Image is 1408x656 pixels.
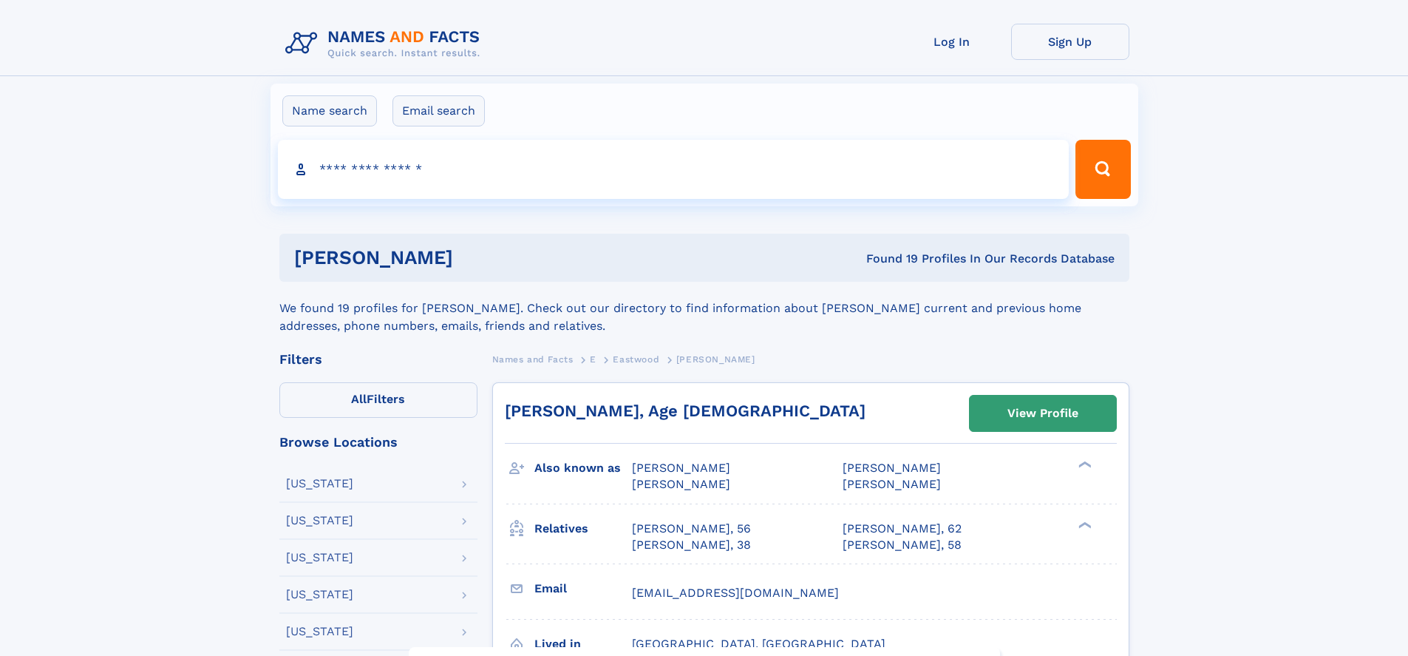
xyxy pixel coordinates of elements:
[676,354,755,365] span: [PERSON_NAME]
[659,251,1115,267] div: Found 19 Profiles In Our Records Database
[613,354,659,365] span: Eastwood
[286,626,353,638] div: [US_STATE]
[534,576,632,601] h3: Email
[282,95,377,126] label: Name search
[278,140,1069,199] input: search input
[534,516,632,541] h3: Relatives
[279,382,477,418] label: Filters
[632,477,730,491] span: [PERSON_NAME]
[279,436,477,449] div: Browse Locations
[286,552,353,564] div: [US_STATE]
[351,392,367,406] span: All
[294,248,660,267] h1: [PERSON_NAME]
[843,477,941,491] span: [PERSON_NAME]
[843,521,962,537] a: [PERSON_NAME], 62
[279,353,477,366] div: Filters
[279,24,492,64] img: Logo Names and Facts
[632,586,839,600] span: [EMAIL_ADDRESS][DOMAIN_NAME]
[590,350,596,368] a: E
[1075,140,1130,199] button: Search Button
[843,537,962,553] a: [PERSON_NAME], 58
[492,350,574,368] a: Names and Facts
[893,24,1011,60] a: Log In
[970,396,1116,431] a: View Profile
[1007,396,1078,430] div: View Profile
[286,515,353,527] div: [US_STATE]
[613,350,659,368] a: Eastwood
[279,282,1129,335] div: We found 19 profiles for [PERSON_NAME]. Check out our directory to find information about [PERSON...
[632,461,730,475] span: [PERSON_NAME]
[1075,460,1092,470] div: ❯
[590,354,596,365] span: E
[505,402,865,420] a: [PERSON_NAME], Age [DEMOGRAPHIC_DATA]
[1075,520,1092,530] div: ❯
[1011,24,1129,60] a: Sign Up
[632,537,751,553] a: [PERSON_NAME], 38
[632,521,751,537] a: [PERSON_NAME], 56
[392,95,485,126] label: Email search
[632,637,885,651] span: [GEOGRAPHIC_DATA], [GEOGRAPHIC_DATA]
[286,589,353,601] div: [US_STATE]
[534,456,632,481] h3: Also known as
[843,461,941,475] span: [PERSON_NAME]
[286,478,353,490] div: [US_STATE]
